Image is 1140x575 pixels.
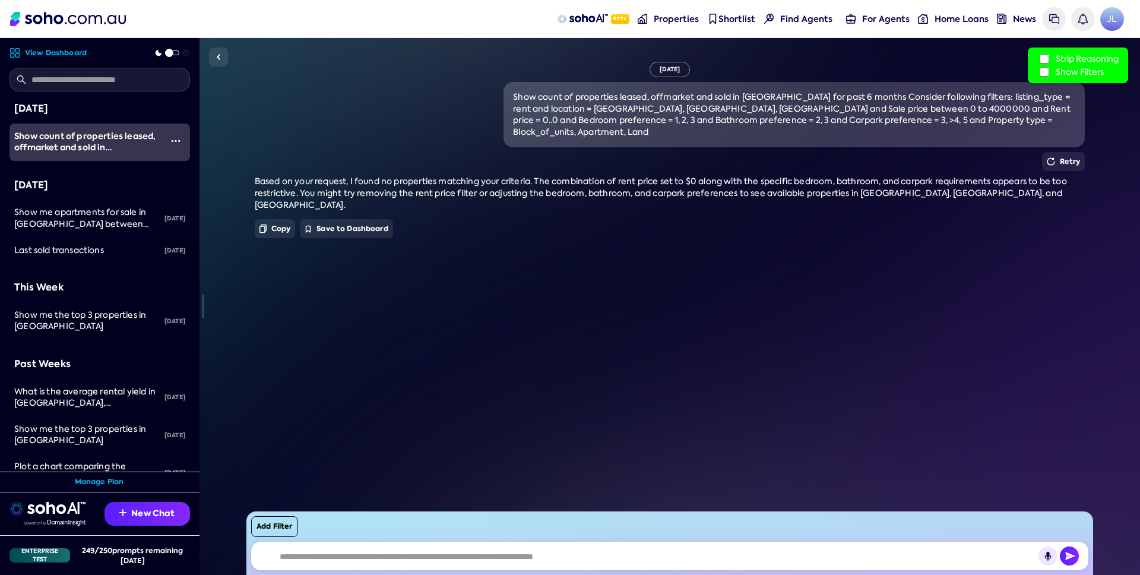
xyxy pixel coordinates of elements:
[650,62,691,77] div: [DATE]
[9,48,87,58] a: View Dashboard
[9,416,160,454] a: Show me the top 3 properties in [GEOGRAPHIC_DATA]
[14,424,160,447] div: Show me the top 3 properties in Sydney
[75,477,124,487] a: Manage Plan
[764,14,774,24] img: Find agents icon
[1078,14,1088,24] img: bell icon
[255,219,296,238] button: Copy
[1060,546,1079,565] img: Send icon
[14,178,185,193] div: [DATE]
[862,13,910,25] span: For Agents
[9,200,160,237] a: Show me apartments for sale in [GEOGRAPHIC_DATA] between $1M and $2M.
[259,224,267,233] img: Copy icon
[9,454,160,491] a: Plot a chart comparing the monthly median property price for proeprties between [GEOGRAPHIC_DATA]...
[9,548,70,563] div: Enterprise Test
[300,219,392,238] button: Save to Dashboard
[14,461,160,484] div: Plot a chart comparing the monthly median property price for proeprties between Surry Hills and P...
[160,460,190,486] div: [DATE]
[9,302,160,340] a: Show me the top 3 properties in [GEOGRAPHIC_DATA]
[1040,67,1049,77] input: Show Filters
[14,386,156,420] span: What is the average rental yield in [GEOGRAPHIC_DATA], [GEOGRAPHIC_DATA]
[846,14,856,24] img: for-agents-nav icon
[9,238,160,264] a: Last sold transactions
[1100,7,1124,31] a: Avatar of Jonathan Lui
[14,280,185,295] div: This Week
[255,176,1067,210] span: Based on your request, I found no properties matching your criteria. The combination of rent pric...
[780,13,832,25] span: Find Agents
[14,101,185,116] div: [DATE]
[14,245,104,255] span: Last sold transactions
[251,516,297,537] button: Add Filter
[160,422,190,448] div: [DATE]
[75,545,190,565] div: 249 / 250 prompts remaining [DATE]
[9,124,161,161] a: Show count of properties leased, offmarket and sold in [GEOGRAPHIC_DATA] for past 6 months
[935,13,989,25] span: Home Loans
[611,14,629,24] span: Beta
[1060,546,1079,565] button: Send
[997,14,1007,24] img: news-nav icon
[718,13,755,25] span: Shortlist
[160,238,190,264] div: [DATE]
[14,207,149,241] span: Show me apartments for sale in [GEOGRAPHIC_DATA] between $1M and $2M.
[119,509,126,516] img: Recommendation icon
[14,461,159,530] span: Plot a chart comparing the monthly median property price for proeprties between [GEOGRAPHIC_DATA]...
[1040,54,1049,64] input: Strip Reasoning
[1013,13,1036,25] span: News
[1071,7,1095,31] a: Notifications
[9,379,160,416] a: What is the average rental yield in [GEOGRAPHIC_DATA], [GEOGRAPHIC_DATA]
[1042,7,1066,31] a: Messages
[654,13,699,25] span: Properties
[10,12,126,26] img: Soho Logo
[638,14,648,24] img: properties-nav icon
[24,520,85,526] img: Data provided by Domain Insight
[513,91,1075,138] div: Show count of properties leased, offmarket and sold in [GEOGRAPHIC_DATA] for past 6 months Consid...
[104,502,190,526] button: New Chat
[9,502,85,516] img: sohoai logo
[211,50,226,64] img: Sidebar toggle icon
[1038,546,1057,565] button: Record Audio
[1037,65,1119,78] label: Show Filters
[558,14,608,24] img: sohoAI logo
[171,136,180,146] img: More icon
[1049,14,1059,24] img: messages icon
[14,356,185,372] div: Past Weeks
[708,14,718,24] img: shortlist-nav icon
[160,308,190,334] div: [DATE]
[160,206,190,232] div: [DATE]
[1047,157,1055,166] img: Retry icon
[1037,52,1119,65] label: Strip Reasoning
[1100,7,1124,31] span: JL
[14,207,160,230] div: Show me apartments for sale in Surry Hills between $1M and $2M.
[14,424,146,446] span: Show me the top 3 properties in [GEOGRAPHIC_DATA]
[14,130,156,177] span: Show count of properties leased, offmarket and sold in [GEOGRAPHIC_DATA] for past 6 months
[14,386,160,409] div: What is the average rental yield in Surry Hills, NSW
[14,131,161,154] div: Show count of properties leased, offmarket and sold in Sydney for past 6 months
[14,245,160,257] div: Last sold transactions
[918,14,928,24] img: for-agents-nav icon
[14,309,160,333] div: Show me the top 3 properties in Sydney
[160,384,190,410] div: [DATE]
[1042,152,1085,171] button: Retry
[14,309,146,332] span: Show me the top 3 properties in [GEOGRAPHIC_DATA]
